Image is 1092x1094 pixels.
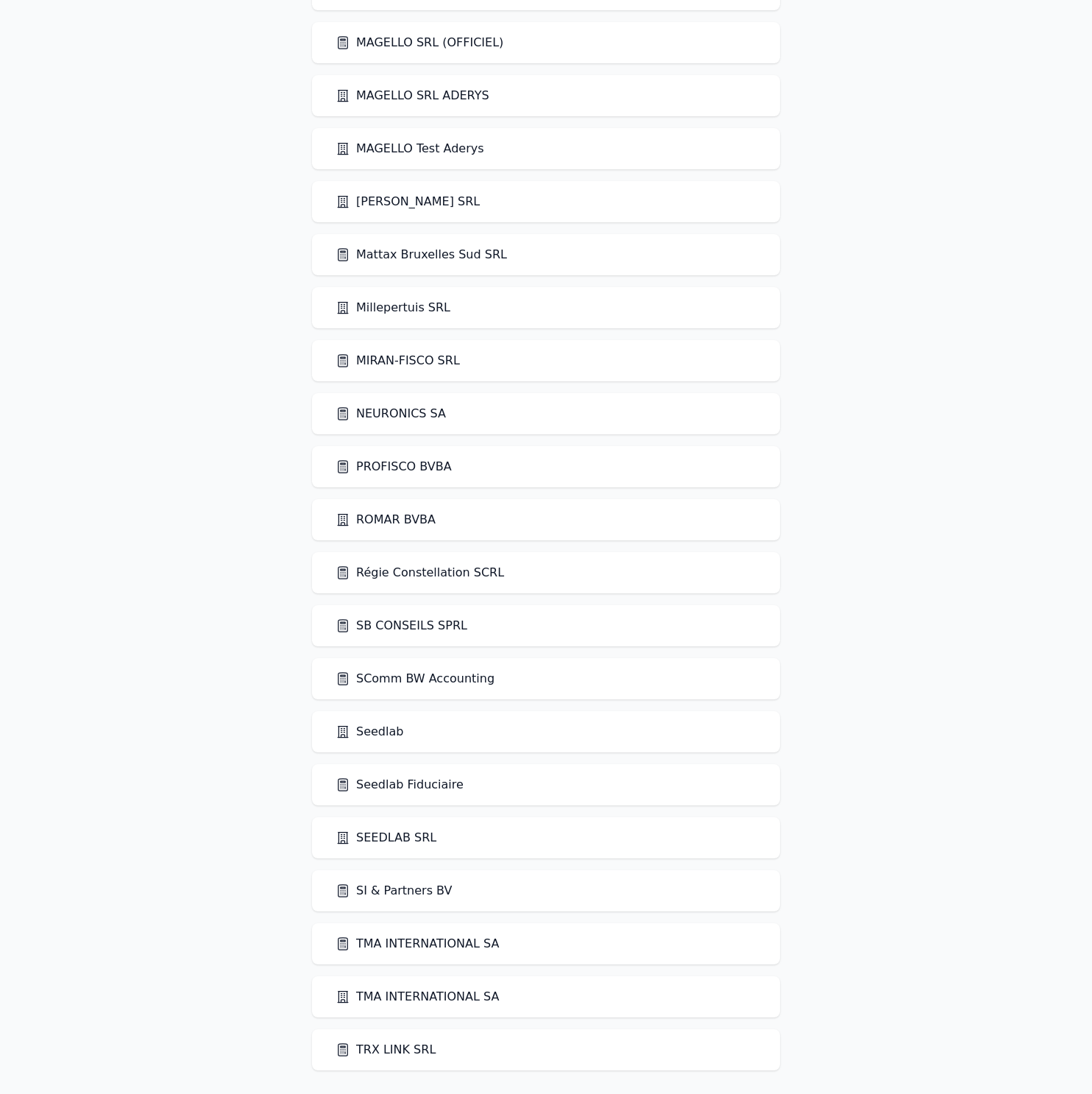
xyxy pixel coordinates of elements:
a: SB CONSEILS SPRL [336,617,467,635]
a: Mattax Bruxelles Sud SRL [336,246,507,264]
a: MAGELLO SRL ADERYS [336,87,489,105]
a: MIRAN-FISCO SRL [336,352,460,370]
a: TMA INTERNATIONAL SA [336,988,499,1006]
a: MAGELLO SRL (OFFICIEL) [336,34,503,52]
a: TRX LINK SRL [336,1041,436,1059]
a: MAGELLO Test Aderys [336,140,484,158]
a: NEURONICS SA [336,405,446,423]
a: SEEDLAB SRL [336,829,436,847]
a: PROFISCO BVBA [336,458,452,476]
a: Seedlab [336,723,403,741]
a: TMA INTERNATIONAL SA [336,935,499,953]
a: SComm BW Accounting [336,670,494,688]
a: Régie Constellation SCRL [336,564,504,582]
a: ROMAR BVBA [336,511,436,529]
a: [PERSON_NAME] SRL [336,193,480,211]
a: SI & Partners BV [336,882,453,900]
a: Millepertuis SRL [336,299,450,317]
a: Seedlab Fiduciaire [336,776,464,794]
